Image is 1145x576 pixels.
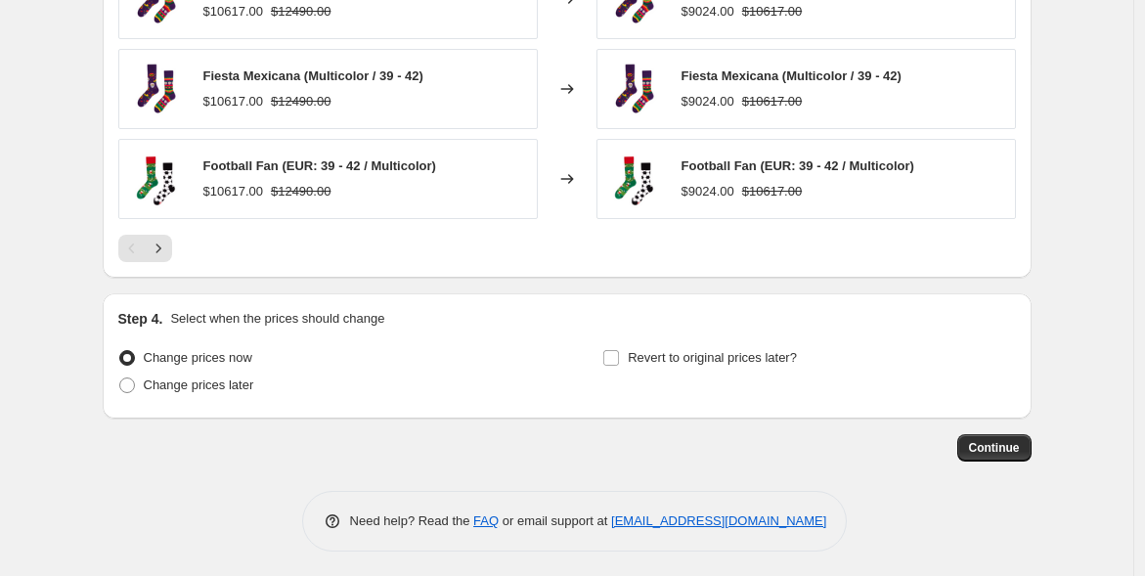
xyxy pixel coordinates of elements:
[203,2,263,22] div: $10617.00
[682,68,902,83] span: Fiesta Mexicana (Multicolor / 39 - 42)
[957,434,1032,462] button: Continue
[682,2,734,22] div: $9024.00
[203,68,423,83] span: Fiesta Mexicana (Multicolor / 39 - 42)
[129,60,188,118] img: MM_FiestaMexicana_Regular_Packshot_80x.png
[271,2,330,22] strike: $12490.00
[682,182,734,201] div: $9024.00
[607,60,666,118] img: MM_FiestaMexicana_Regular_Packshot_80x.png
[350,513,474,528] span: Need help? Read the
[144,377,254,392] span: Change prices later
[203,182,263,201] div: $10617.00
[742,182,802,201] strike: $10617.00
[682,92,734,111] div: $9024.00
[271,182,330,201] strike: $12490.00
[145,235,172,262] button: Next
[742,2,802,22] strike: $10617.00
[203,158,436,173] span: Football Fan (EUR: 39 - 42 / Multicolor)
[118,235,172,262] nav: Pagination
[969,440,1020,456] span: Continue
[118,309,163,329] h2: Step 4.
[473,513,499,528] a: FAQ
[628,350,797,365] span: Revert to original prices later?
[742,92,802,111] strike: $10617.00
[607,150,666,208] img: MM_FootballFan_Regular_Packshot_80x.png
[129,150,188,208] img: MM_FootballFan_Regular_Packshot_80x.png
[611,513,826,528] a: [EMAIL_ADDRESS][DOMAIN_NAME]
[271,92,330,111] strike: $12490.00
[144,350,252,365] span: Change prices now
[499,513,611,528] span: or email support at
[170,309,384,329] p: Select when the prices should change
[682,158,914,173] span: Football Fan (EUR: 39 - 42 / Multicolor)
[203,92,263,111] div: $10617.00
